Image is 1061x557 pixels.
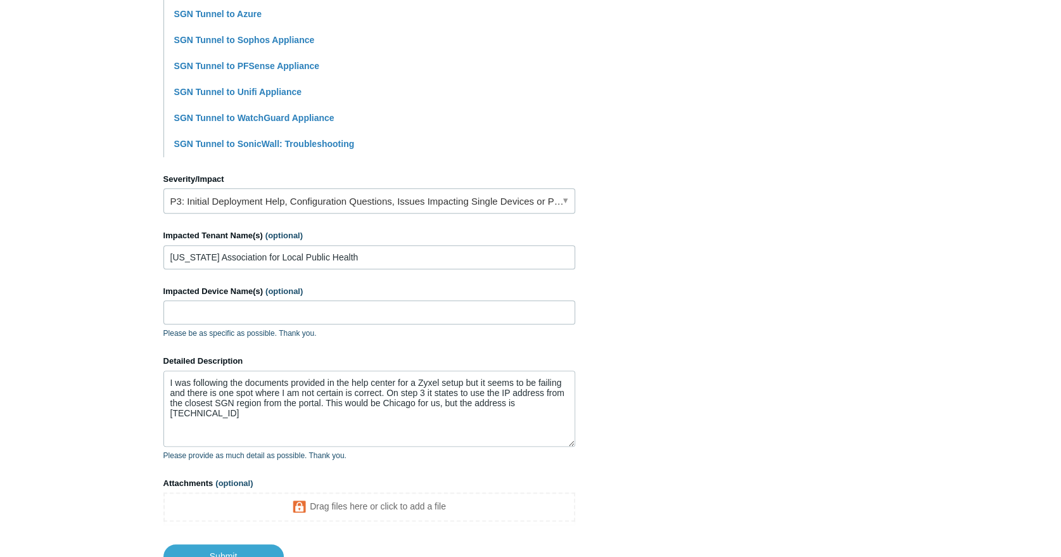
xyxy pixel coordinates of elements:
[163,355,575,368] label: Detailed Description
[174,113,334,123] a: SGN Tunnel to WatchGuard Appliance
[163,229,575,242] label: Impacted Tenant Name(s)
[174,87,302,97] a: SGN Tunnel to Unifi Appliance
[174,35,315,45] a: SGN Tunnel to Sophos Appliance
[163,285,575,298] label: Impacted Device Name(s)
[215,478,253,488] span: (optional)
[163,173,575,186] label: Severity/Impact
[174,139,355,149] a: SGN Tunnel to SonicWall: Troubleshooting
[163,477,575,490] label: Attachments
[163,188,575,214] a: P3: Initial Deployment Help, Configuration Questions, Issues Impacting Single Devices or Past Out...
[163,450,575,461] p: Please provide as much detail as possible. Thank you.
[265,286,303,296] span: (optional)
[174,61,319,71] a: SGN Tunnel to PFSense Appliance
[265,231,303,240] span: (optional)
[174,9,262,19] a: SGN Tunnel to Azure
[163,328,575,339] p: Please be as specific as possible. Thank you.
